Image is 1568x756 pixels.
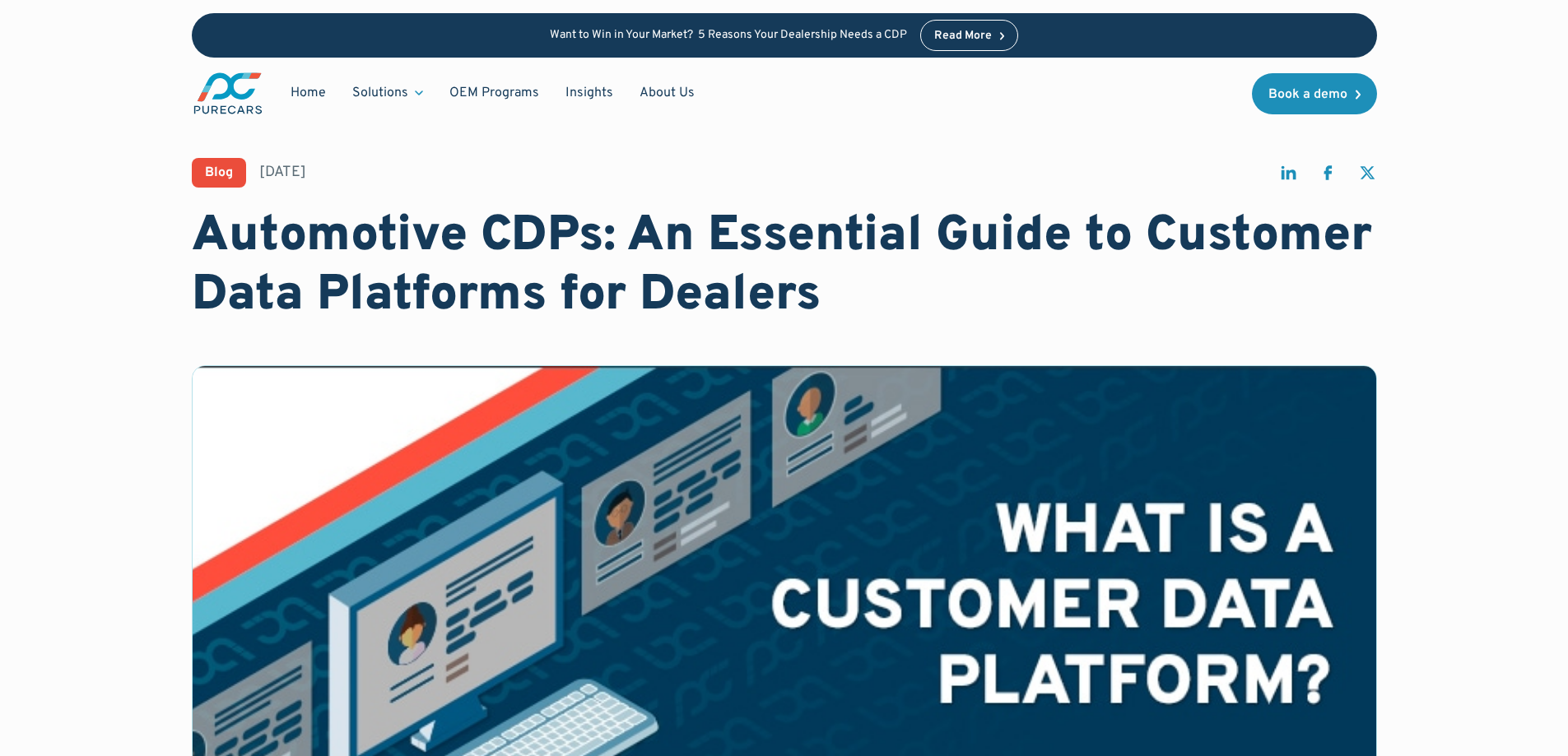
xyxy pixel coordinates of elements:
[1268,88,1347,101] div: Book a demo
[1252,73,1377,114] a: Book a demo
[552,77,626,109] a: Insights
[550,29,907,43] p: Want to Win in Your Market? 5 Reasons Your Dealership Needs a CDP
[352,84,408,102] div: Solutions
[1278,163,1298,190] a: share on linkedin
[1318,163,1338,190] a: share on facebook
[192,71,264,116] a: main
[436,77,552,109] a: OEM Programs
[920,20,1019,51] a: Read More
[277,77,339,109] a: Home
[339,77,436,109] div: Solutions
[934,30,992,42] div: Read More
[192,207,1377,326] h1: Automotive CDPs: An Essential Guide to Customer Data Platforms for Dealers
[259,162,306,183] div: [DATE]
[192,71,264,116] img: purecars logo
[205,166,233,179] div: Blog
[626,77,708,109] a: About Us
[1357,163,1377,190] a: share on twitter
